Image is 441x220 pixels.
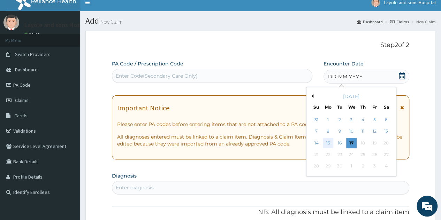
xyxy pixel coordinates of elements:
div: [DATE] [309,93,393,100]
div: Not available Saturday, September 27th, 2025 [381,149,391,160]
span: DD-MM-YYYY [328,73,363,80]
label: Diagnosis [112,172,137,179]
div: Su [313,104,319,110]
div: Not available Sunday, September 21st, 2025 [311,149,321,160]
div: Mo [325,104,331,110]
div: Choose Monday, September 8th, 2025 [323,126,333,137]
label: PA Code / Prescription Code [112,60,183,67]
div: Choose Tuesday, September 16th, 2025 [334,138,345,148]
div: Not available Tuesday, September 30th, 2025 [334,161,345,172]
div: Not available Friday, September 26th, 2025 [369,149,380,160]
div: Enter Code(Secondary Care Only) [116,72,198,79]
div: Not available Saturday, October 4th, 2025 [381,161,391,172]
span: Claims [15,97,29,103]
div: Th [360,104,366,110]
a: Online [24,32,41,37]
img: User Image [3,15,19,30]
a: Claims [390,19,409,25]
p: All diagnoses entered must be linked to a claim item. Diagnosis & Claim Items that are visible bu... [117,133,404,147]
h1: Important Notice [117,104,169,112]
a: Dashboard [357,19,383,25]
img: d_794563401_company_1708531726252_794563401 [13,35,28,52]
div: Minimize live chat window [114,3,131,20]
div: Not available Monday, September 22nd, 2025 [323,149,333,160]
div: Choose Monday, September 15th, 2025 [323,138,333,148]
div: Choose Tuesday, September 9th, 2025 [334,126,345,137]
label: Encounter Date [324,60,364,67]
small: New Claim [99,19,122,24]
p: Step 2 of 2 [112,41,409,49]
h1: Add [85,16,436,25]
div: Not available Thursday, October 2nd, 2025 [358,161,368,172]
div: Choose Sunday, September 7th, 2025 [311,126,321,137]
span: Dashboard [15,66,38,73]
textarea: Type your message and hit 'Enter' [3,146,133,171]
div: Fr [372,104,378,110]
div: Choose Thursday, September 4th, 2025 [358,115,368,125]
div: Choose Saturday, September 13th, 2025 [381,126,391,137]
p: NB: All diagnosis must be linked to a claim item [112,208,409,217]
div: Sa [383,104,389,110]
div: Not available Wednesday, October 1st, 2025 [346,161,356,172]
div: Choose Friday, September 5th, 2025 [369,115,380,125]
div: Tu [336,104,342,110]
span: Switch Providers [15,51,51,57]
div: Choose Monday, September 1st, 2025 [323,115,333,125]
div: Not available Friday, October 3rd, 2025 [369,161,380,172]
div: Choose Wednesday, September 17th, 2025 [346,138,356,148]
button: Previous Month [310,94,313,98]
div: Choose Sunday, August 31st, 2025 [311,115,321,125]
div: Not available Wednesday, September 24th, 2025 [346,149,356,160]
div: Choose Thursday, September 11th, 2025 [358,126,368,137]
p: Layole and sons Hospital [24,22,92,28]
p: Please enter PA codes before entering items that are not attached to a PA code [117,121,404,128]
div: Choose Wednesday, September 3rd, 2025 [346,115,356,125]
div: Not available Thursday, September 25th, 2025 [358,149,368,160]
div: Choose Saturday, September 6th, 2025 [381,115,391,125]
div: Not available Friday, September 19th, 2025 [369,138,380,148]
div: Not available Thursday, September 18th, 2025 [358,138,368,148]
div: month 2025-09 [311,114,392,172]
div: Not available Monday, September 29th, 2025 [323,161,333,172]
div: Choose Wednesday, September 10th, 2025 [346,126,356,137]
span: We're online! [40,66,96,136]
div: Not available Saturday, September 20th, 2025 [381,138,391,148]
div: Choose Sunday, September 14th, 2025 [311,138,321,148]
li: New Claim [410,19,436,25]
div: Choose Tuesday, September 2nd, 2025 [334,115,345,125]
span: Tariffs [15,112,28,119]
div: Not available Sunday, September 28th, 2025 [311,161,321,172]
div: Enter diagnosis [116,184,154,191]
div: Choose Friday, September 12th, 2025 [369,126,380,137]
div: We [348,104,354,110]
div: Not available Tuesday, September 23rd, 2025 [334,149,345,160]
div: Chat with us now [36,39,117,48]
